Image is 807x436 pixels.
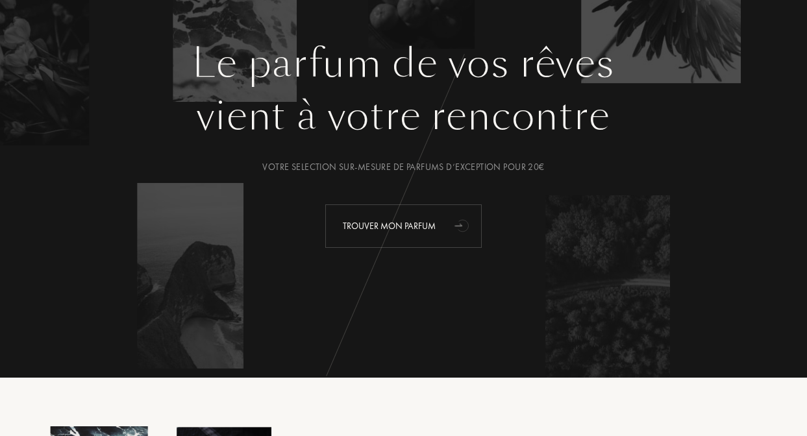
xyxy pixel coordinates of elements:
[325,204,482,248] div: Trouver mon parfum
[40,160,767,174] div: Votre selection sur-mesure de parfums d’exception pour 20€
[316,204,491,248] a: Trouver mon parfumanimation
[40,40,767,87] h1: Le parfum de vos rêves
[40,87,767,145] div: vient à votre rencontre
[450,212,476,238] div: animation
